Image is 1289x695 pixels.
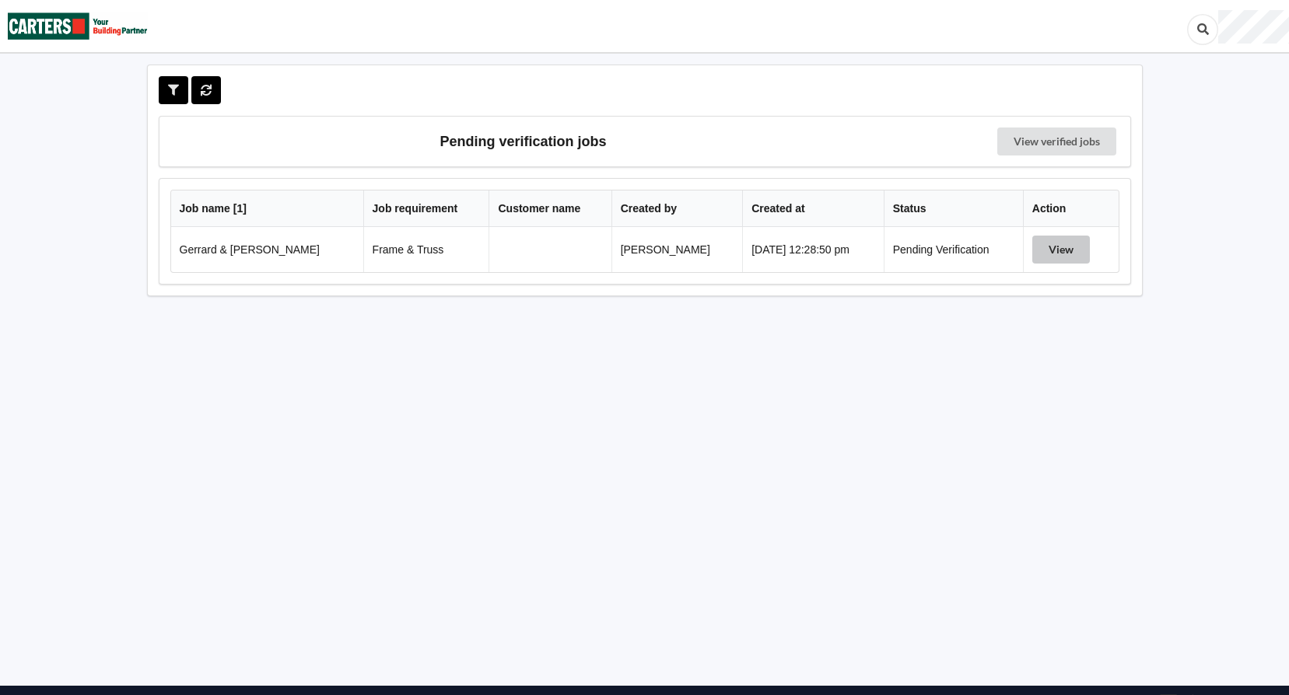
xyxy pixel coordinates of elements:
[884,190,1023,227] th: Status
[8,1,148,51] img: Carters
[1023,190,1119,227] th: Action
[1032,236,1090,264] button: View
[489,190,611,227] th: Customer name
[611,190,743,227] th: Created by
[742,190,884,227] th: Created at
[170,127,877,155] h3: Pending verification jobs
[1032,243,1093,256] a: View
[742,227,884,272] td: [DATE] 12:28:50 pm
[171,227,363,272] td: Gerrard & [PERSON_NAME]
[171,190,363,227] th: Job name [ 1 ]
[997,127,1116,155] a: View verified jobs
[884,227,1023,272] td: Pending Verification
[611,227,743,272] td: [PERSON_NAME]
[363,227,489,272] td: Frame & Truss
[363,190,489,227] th: Job requirement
